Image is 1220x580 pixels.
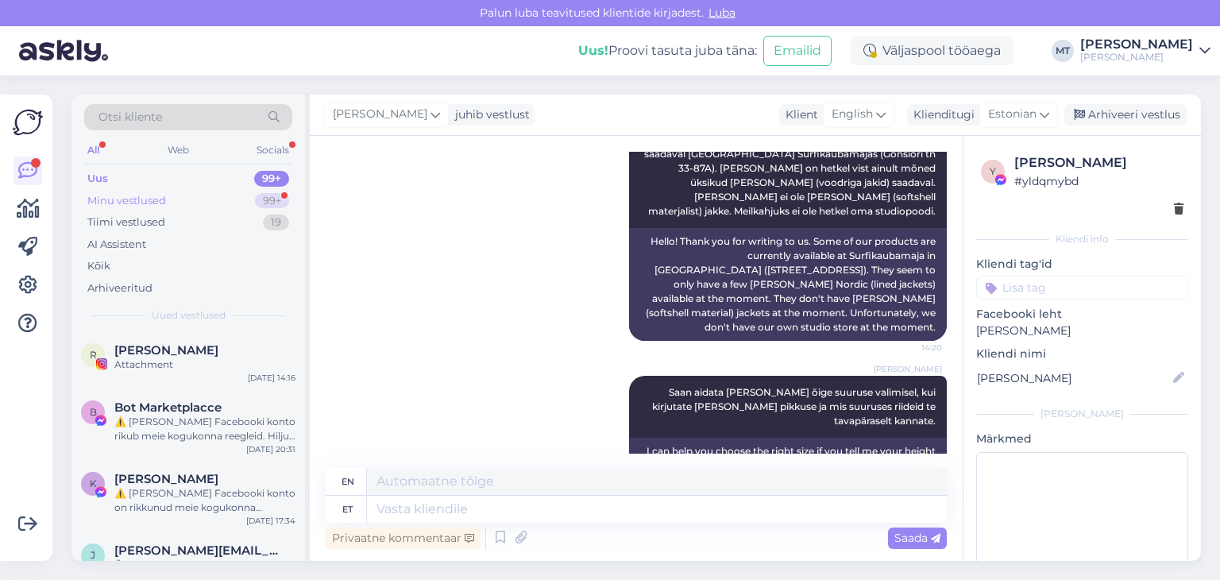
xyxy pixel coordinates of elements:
[91,549,95,561] span: j
[1014,172,1183,190] div: # yldqmybd
[333,106,427,123] span: [PERSON_NAME]
[87,171,108,187] div: Uus
[87,237,146,253] div: AI Assistent
[976,346,1188,362] p: Kliendi nimi
[253,140,292,160] div: Socials
[114,358,295,372] div: Attachment
[779,106,818,123] div: Klient
[254,171,289,187] div: 99+
[342,496,353,523] div: et
[652,386,938,427] span: Saan aidata [PERSON_NAME] õige suuruse valimisel, kui kirjutate [PERSON_NAME] pikkuse ja mis suur...
[84,140,102,160] div: All
[990,165,996,177] span: y
[874,363,942,375] span: [PERSON_NAME]
[578,43,608,58] b: Uus!
[263,215,289,230] div: 19
[13,107,43,137] img: Askly Logo
[342,468,354,495] div: en
[704,6,740,20] span: Luba
[246,515,295,527] div: [DATE] 17:34
[1052,40,1074,62] div: MT
[629,228,947,341] div: Hello! Thank you for writing to us. Some of our products are currently available at Surfikaubamaj...
[114,543,280,558] span: jane.orumaa@mail.ee
[246,443,295,455] div: [DATE] 20:31
[882,342,942,354] span: 14:20
[90,478,97,489] span: K
[976,407,1188,421] div: [PERSON_NAME]
[977,369,1170,387] input: Lisa nimi
[152,308,226,323] span: Uued vestlused
[578,41,757,60] div: Proovi tasuta juba täna:
[976,276,1188,300] input: Lisa tag
[976,431,1188,447] p: Märkmed
[87,193,166,209] div: Minu vestlused
[1080,38,1193,51] div: [PERSON_NAME]
[976,232,1188,246] div: Kliendi info
[87,280,152,296] div: Arhiveeritud
[851,37,1013,65] div: Väljaspool tööaega
[763,36,832,66] button: Emailid
[90,406,97,418] span: B
[1064,104,1187,126] div: Arhiveeri vestlus
[114,472,218,486] span: Kalonji Mbulayi
[629,438,947,479] div: I can help you choose the right size if you tell me your height and what size clothes you usually...
[87,215,165,230] div: Tiimi vestlused
[114,343,218,358] span: Robin Hunt
[832,106,873,123] span: English
[976,306,1188,323] p: Facebooki leht
[114,486,295,515] div: ⚠️ [PERSON_NAME] Facebooki konto on rikkunud meie kogukonna standardeid. Meie süsteem on saanud p...
[248,372,295,384] div: [DATE] 14:16
[164,140,192,160] div: Web
[90,349,97,361] span: R
[988,106,1037,123] span: Estonian
[255,193,289,209] div: 99+
[87,258,110,274] div: Kõik
[976,323,1188,339] p: [PERSON_NAME]
[907,106,975,123] div: Klienditugi
[98,109,162,126] span: Otsi kliente
[894,531,940,545] span: Saada
[1014,153,1183,172] div: [PERSON_NAME]
[114,415,295,443] div: ⚠️ [PERSON_NAME] Facebooki konto rikub meie kogukonna reegleid. Hiljuti on meie süsteem saanud ka...
[114,400,222,415] span: Bot Marketplacce
[449,106,530,123] div: juhib vestlust
[1080,51,1193,64] div: [PERSON_NAME]
[326,528,481,549] div: Privaatne kommentaar
[976,256,1188,273] p: Kliendi tag'id
[1080,38,1210,64] a: [PERSON_NAME][PERSON_NAME]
